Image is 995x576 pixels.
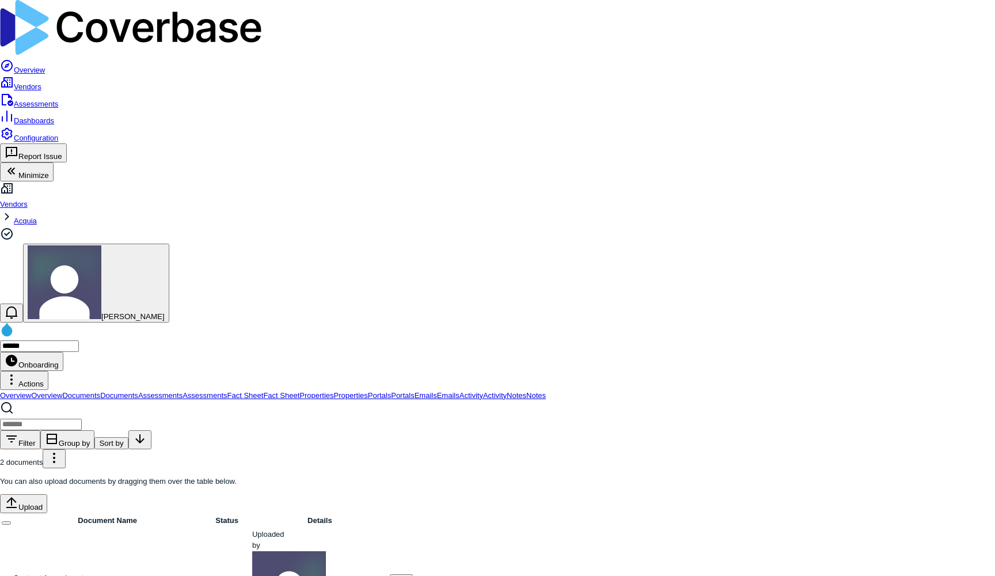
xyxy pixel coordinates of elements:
span: Dashboards [14,116,54,125]
span: Properties [299,391,333,400]
span: Activity [459,391,483,400]
img: Prateek Paliwal avatar [28,245,101,319]
span: Activity [483,391,507,400]
span: Portals [391,391,414,400]
div: Status [204,515,250,526]
span: Notes [507,391,526,400]
span: Fact Sheet [263,391,299,400]
div: Details [252,515,388,526]
span: Portals [368,391,391,400]
button: Descending [128,430,151,449]
span: Assessments [14,100,58,108]
span: Overview [14,66,45,74]
span: Onboarding [5,361,59,369]
span: Report Issue [18,152,62,161]
span: Minimize [18,171,49,180]
span: Vendors [14,82,41,91]
span: Emails [437,391,459,400]
span: Overview [31,391,62,400]
button: More actions [43,449,66,468]
span: Assessments [183,391,227,400]
svg: Descending [133,432,147,446]
span: Fact Sheet [227,391,264,400]
span: Filter [18,439,36,448]
a: Acquia [14,217,37,225]
button: Sort by [94,437,128,449]
span: Emails [415,391,437,400]
span: Notes [526,391,546,400]
span: [PERSON_NAME] [101,312,165,321]
div: Document Name [13,515,202,526]
span: Documents [100,391,138,400]
span: Properties [334,391,368,400]
span: Configuration [14,134,58,142]
span: Assessments [138,391,183,400]
span: Documents [62,391,100,400]
button: Group by [40,430,95,449]
button: Prateek Paliwal avatar[PERSON_NAME] [23,244,169,323]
